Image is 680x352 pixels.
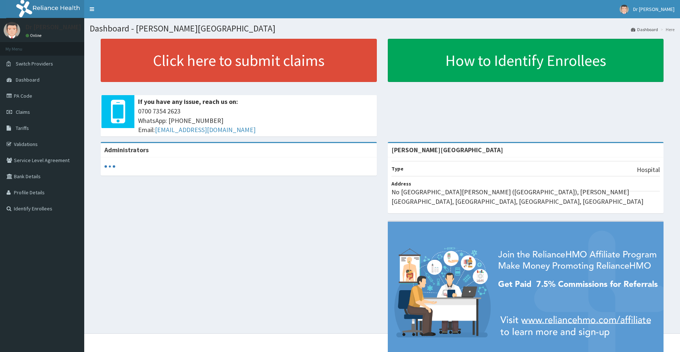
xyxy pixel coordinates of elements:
h1: Dashboard - [PERSON_NAME][GEOGRAPHIC_DATA] [90,24,675,33]
a: Click here to submit claims [101,39,377,82]
img: User Image [620,5,629,14]
b: Type [391,165,404,172]
b: Administrators [104,146,149,154]
img: User Image [4,22,20,38]
b: Address [391,180,411,187]
a: Online [26,33,43,38]
li: Here [659,26,675,33]
strong: [PERSON_NAME][GEOGRAPHIC_DATA] [391,146,503,154]
span: Switch Providers [16,60,53,67]
p: Dr [PERSON_NAME] [26,24,81,30]
span: Tariffs [16,125,29,131]
p: No [GEOGRAPHIC_DATA][PERSON_NAME] ([GEOGRAPHIC_DATA]), [PERSON_NAME][GEOGRAPHIC_DATA], [GEOGRAPHI... [391,187,660,206]
span: Dashboard [16,76,40,83]
a: How to Identify Enrollees [388,39,664,82]
a: [EMAIL_ADDRESS][DOMAIN_NAME] [155,126,256,134]
span: Dr [PERSON_NAME] [633,6,675,12]
svg: audio-loading [104,161,115,172]
p: Hospital [637,165,660,175]
span: 0700 7354 2623 WhatsApp: [PHONE_NUMBER] Email: [138,106,373,135]
span: Claims [16,109,30,115]
b: If you have any issue, reach us on: [138,97,238,106]
a: Dashboard [631,26,658,33]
